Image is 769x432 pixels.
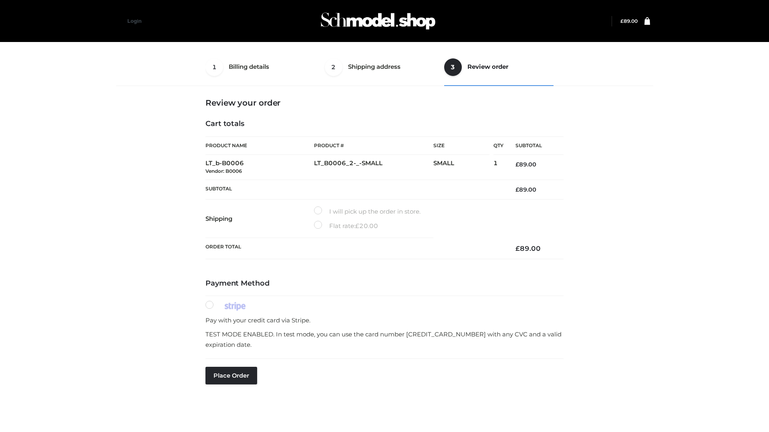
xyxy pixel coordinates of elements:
th: Shipping [205,200,314,238]
th: Qty [493,136,503,155]
bdi: 89.00 [620,18,638,24]
span: £ [620,18,624,24]
small: Vendor: B0006 [205,168,242,174]
td: 1 [493,155,503,180]
th: Product Name [205,136,314,155]
a: £89.00 [620,18,638,24]
bdi: 20.00 [355,222,378,230]
img: Schmodel Admin 964 [318,5,438,37]
span: £ [515,161,519,168]
td: SMALL [433,155,493,180]
th: Product # [314,136,433,155]
th: Size [433,137,489,155]
th: Order Total [205,238,503,259]
h4: Cart totals [205,120,564,128]
p: TEST MODE ENABLED. In test mode, you can use the card number [CREDIT_CARD_NUMBER] with any CVC an... [205,329,564,350]
span: £ [515,244,520,252]
a: Login [127,18,141,24]
button: Place order [205,367,257,384]
th: Subtotal [205,180,503,199]
h3: Review your order [205,98,564,108]
label: I will pick up the order in store. [314,206,421,217]
bdi: 89.00 [515,186,536,193]
bdi: 89.00 [515,244,541,252]
p: Pay with your credit card via Stripe. [205,315,564,326]
td: LT_b-B0006 [205,155,314,180]
span: £ [355,222,359,230]
td: LT_B0006_2-_-SMALL [314,155,433,180]
bdi: 89.00 [515,161,536,168]
label: Flat rate: [314,221,378,231]
h4: Payment Method [205,279,564,288]
th: Subtotal [503,137,564,155]
span: £ [515,186,519,193]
